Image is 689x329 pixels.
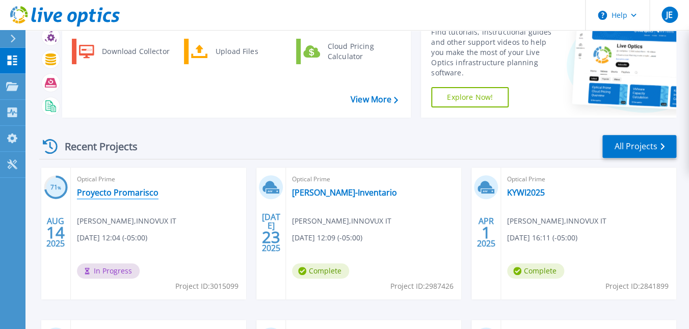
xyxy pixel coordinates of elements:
[210,41,286,62] div: Upload Files
[666,11,673,19] span: JE
[481,228,490,237] span: 1
[77,232,147,243] span: [DATE] 12:04 (-05:00)
[44,182,68,194] h3: 71
[175,281,238,292] span: Project ID: 3015099
[292,187,397,198] a: [PERSON_NAME]-Inventario
[39,134,151,159] div: Recent Projects
[431,87,509,107] a: Explore Now!
[46,214,65,251] div: AUG 2025
[507,174,670,185] span: Optical Prime
[58,185,61,190] span: %
[605,281,669,292] span: Project ID: 2841899
[46,228,65,237] span: 14
[77,215,176,227] span: [PERSON_NAME] , INNOVUX IT
[261,233,280,241] span: 23
[507,187,545,198] a: KYWI2025
[507,232,577,243] span: [DATE] 16:11 (-05:00)
[476,214,495,251] div: APR 2025
[77,174,240,185] span: Optical Prime
[323,41,398,62] div: Cloud Pricing Calculator
[507,215,606,227] span: [PERSON_NAME] , INNOVUX IT
[261,214,280,251] div: [DATE] 2025
[431,27,558,78] div: Find tutorials, instructional guides and other support videos to help you make the most of your L...
[351,95,398,104] a: View More
[292,232,362,243] span: [DATE] 12:09 (-05:00)
[292,215,391,227] span: [PERSON_NAME] , INNOVUX IT
[97,41,174,62] div: Download Collector
[72,39,176,64] a: Download Collector
[390,281,454,292] span: Project ID: 2987426
[602,135,676,158] a: All Projects
[77,263,140,279] span: In Progress
[292,263,349,279] span: Complete
[292,174,455,185] span: Optical Prime
[296,39,401,64] a: Cloud Pricing Calculator
[77,187,158,198] a: Proyecto Promarisco
[507,263,564,279] span: Complete
[184,39,288,64] a: Upload Files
